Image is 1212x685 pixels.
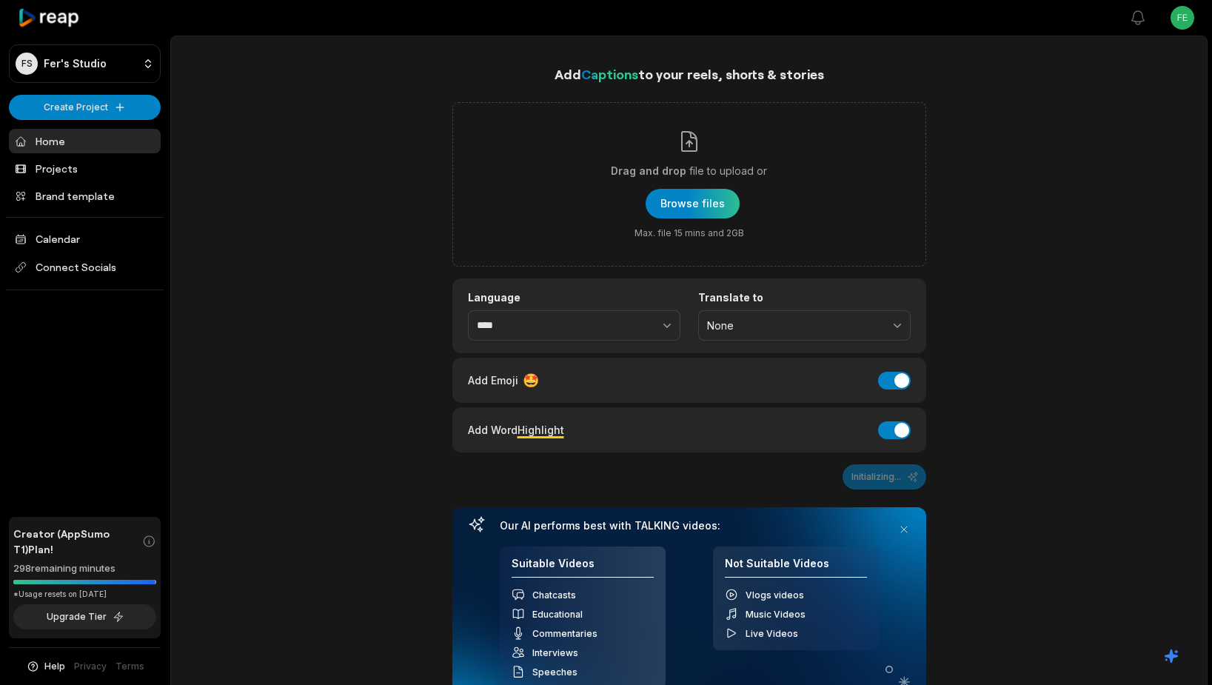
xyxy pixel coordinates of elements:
[9,95,161,120] button: Create Project
[532,589,576,601] span: Chatcasts
[115,660,144,673] a: Terms
[9,156,161,181] a: Projects
[13,526,142,557] span: Creator (AppSumo T1) Plan!
[13,561,156,576] div: 298 remaining minutes
[698,291,911,304] label: Translate to
[707,319,881,333] span: None
[646,189,740,218] button: Drag and dropfile to upload orMax. file 15 mins and 2GB
[500,519,879,532] h3: Our AI performs best with TALKING videos:
[452,64,926,84] h1: Add to your reels, shorts & stories
[9,254,161,281] span: Connect Socials
[9,129,161,153] a: Home
[468,420,564,440] div: Add Word
[689,162,767,180] span: file to upload or
[44,660,65,673] span: Help
[532,666,577,678] span: Speeches
[44,57,107,70] p: Fer's Studio
[9,184,161,208] a: Brand template
[13,589,156,600] div: *Usage resets on [DATE]
[523,370,539,390] span: 🤩
[746,589,804,601] span: Vlogs videos
[611,162,686,180] span: Drag and drop
[468,372,518,388] span: Add Emoji
[746,628,798,639] span: Live Videos
[518,424,564,436] span: Highlight
[532,609,583,620] span: Educational
[74,660,107,673] a: Privacy
[512,557,654,578] h4: Suitable Videos
[468,291,680,304] label: Language
[16,53,38,75] div: FS
[1157,642,1185,670] button: Get ChatGPT Summary (Ctrl+J)
[725,557,867,578] h4: Not Suitable Videos
[635,227,744,239] span: Max. file 15 mins and 2GB
[26,660,65,673] button: Help
[698,310,911,341] button: None
[746,609,806,620] span: Music Videos
[13,604,156,629] button: Upgrade Tier
[532,628,597,639] span: Commentaries
[581,66,638,82] span: Captions
[9,227,161,251] a: Calendar
[532,647,578,658] span: Interviews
